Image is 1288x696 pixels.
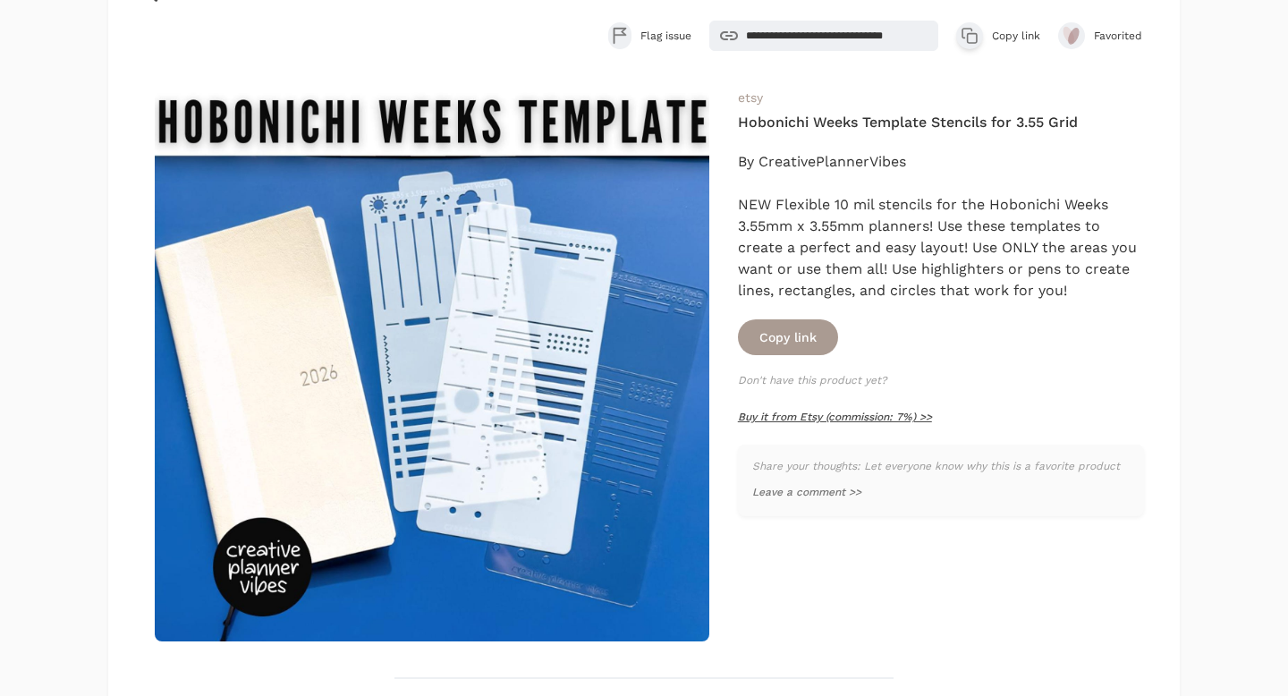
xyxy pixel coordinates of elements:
[640,29,691,43] span: Flag issue
[738,319,838,355] button: Copy link
[752,485,861,499] button: Leave a comment >>
[738,151,1144,301] div: By CreativePlannerVibes NEW Flexible 10 mil stencils for the Hobonichi Weeks 3.55mm x 3.55mm plan...
[956,22,1040,49] button: Copy link
[1094,29,1144,43] span: Favorited
[608,22,691,49] button: Flag issue
[155,87,709,641] img: Hobonichi Weeks Template Stencils for 3.55 Grid
[738,411,932,423] a: Buy it from Etsy (commission: 7%) >>
[738,90,763,105] a: etsy
[752,459,1130,473] p: Share your thoughts: Let everyone know why this is a favorite product
[992,29,1040,43] span: Copy link
[1058,22,1144,49] button: Favorited
[738,373,1144,387] p: Don't have this product yet?
[752,486,861,498] span: Leave a comment >>
[738,112,1144,133] h4: Hobonichi Weeks Template Stencils for 3.55 Grid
